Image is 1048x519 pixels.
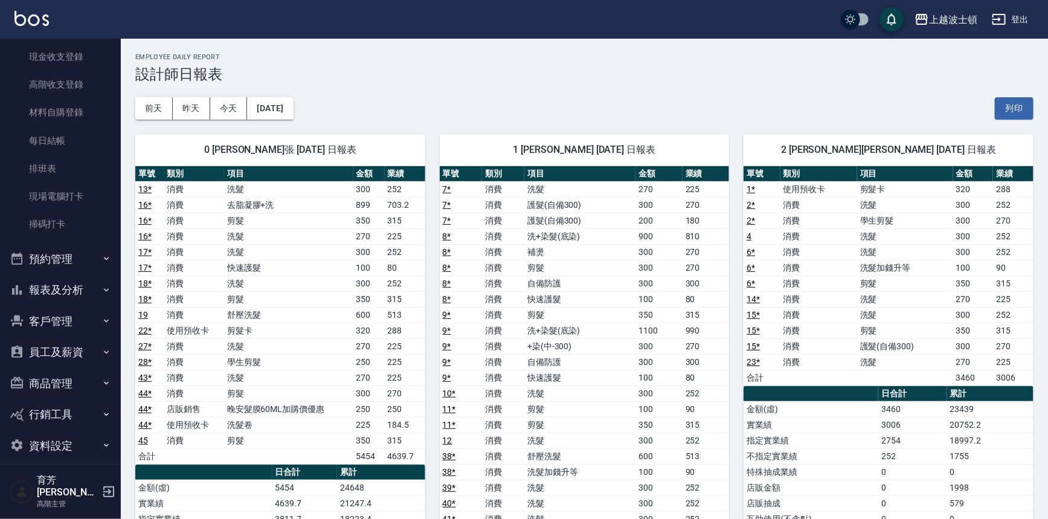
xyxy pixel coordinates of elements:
td: 5454 [272,480,337,495]
p: 高階主管 [37,498,98,509]
td: 洗髮 [524,385,635,401]
td: 學生剪髮 [857,213,953,228]
td: 洗髮 [224,244,353,260]
td: 自備防護 [524,354,635,370]
a: 排班表 [5,155,116,182]
button: 資料設定 [5,430,116,462]
td: 270 [683,260,729,276]
td: 4639.7 [385,448,425,464]
td: 洗髮 [857,228,953,244]
td: 288 [385,323,425,338]
button: 列印 [995,97,1034,120]
td: 指定實業績 [744,433,878,448]
td: 579 [947,495,1034,511]
td: 350 [635,417,682,433]
td: 洗髮 [224,276,353,291]
td: 270 [953,354,994,370]
td: 洗髮加錢升等 [524,464,635,480]
a: 每日結帳 [5,127,116,155]
td: 消費 [164,385,223,401]
td: 0 [878,480,947,495]
th: 金額 [635,166,682,182]
td: 320 [353,323,385,338]
span: 0 [PERSON_NAME]張 [DATE] 日報表 [150,144,411,156]
td: +染(中-300) [524,338,635,354]
td: 252 [385,276,425,291]
td: 洗髮 [224,228,353,244]
td: 80 [683,370,729,385]
td: 270 [385,385,425,401]
button: save [879,7,904,31]
th: 類別 [780,166,857,182]
td: 洗髮 [524,181,635,197]
td: 消費 [482,480,524,495]
td: 特殊抽成業績 [744,464,878,480]
td: 23439 [947,401,1034,417]
button: 客戶管理 [5,306,116,337]
span: 1 [PERSON_NAME] [DATE] 日報表 [454,144,715,156]
td: 225 [993,354,1034,370]
td: 剪髮 [857,276,953,291]
th: 日合計 [272,465,337,480]
td: 洗髮 [857,244,953,260]
td: 消費 [164,260,223,276]
th: 業績 [683,166,729,182]
td: 洗+染髮(底染) [524,323,635,338]
td: 金額(虛) [135,480,272,495]
td: 3460 [953,370,994,385]
td: 快速護髮 [224,260,353,276]
td: 補燙 [524,244,635,260]
td: 消費 [164,338,223,354]
th: 項目 [224,166,353,182]
td: 180 [683,213,729,228]
td: 5454 [353,448,385,464]
td: 513 [683,448,729,464]
td: 洗髮 [224,370,353,385]
td: 100 [635,370,682,385]
button: 行銷工具 [5,399,116,430]
th: 單號 [744,166,780,182]
td: 消費 [482,464,524,480]
td: 消費 [482,244,524,260]
h3: 設計師日報表 [135,66,1034,83]
td: 90 [993,260,1034,276]
td: 270 [683,197,729,213]
td: 洗髮加錢升等 [857,260,953,276]
th: 單號 [440,166,482,182]
td: 300 [953,213,994,228]
th: 金額 [953,166,994,182]
td: 不指定實業績 [744,448,878,464]
td: 消費 [780,244,857,260]
td: 使用預收卡 [164,323,223,338]
td: 消費 [482,385,524,401]
td: 300 [353,181,385,197]
td: 消費 [164,433,223,448]
td: 2754 [878,433,947,448]
td: 消費 [164,370,223,385]
td: 使用預收卡 [780,181,857,197]
a: 掃碼打卡 [5,210,116,238]
table: a dense table [135,166,425,465]
button: 預約管理 [5,243,116,275]
td: 300 [635,385,682,401]
td: 洗髮 [224,338,353,354]
td: 護髮(自備300) [524,197,635,213]
td: 100 [635,464,682,480]
td: 100 [953,260,994,276]
a: 現場電腦打卡 [5,182,116,210]
td: 消費 [482,197,524,213]
td: 消費 [482,495,524,511]
td: 270 [683,338,729,354]
td: 300 [953,228,994,244]
td: 使用預收卡 [164,417,223,433]
td: 消費 [164,307,223,323]
td: 洗髮 [857,354,953,370]
td: 3006 [878,417,947,433]
td: 消費 [482,307,524,323]
td: 80 [385,260,425,276]
button: 商品管理 [5,368,116,399]
td: 消費 [482,213,524,228]
td: 消費 [482,291,524,307]
td: 350 [353,291,385,307]
td: 剪髮卡 [224,323,353,338]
